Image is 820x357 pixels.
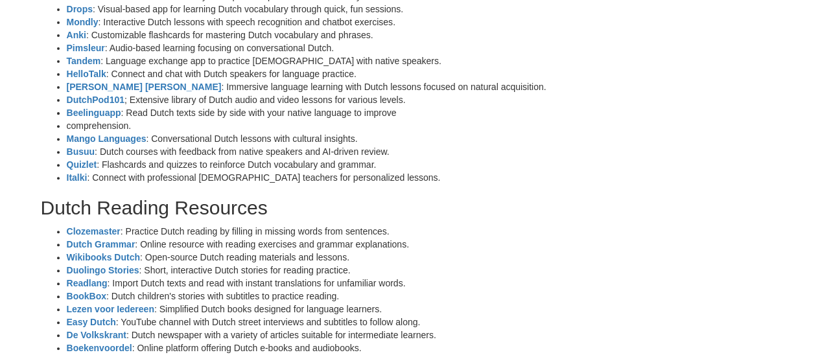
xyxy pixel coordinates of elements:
[41,197,591,218] h2: Dutch Reading Resources
[67,108,121,118] a: Beelinguapp
[67,80,591,93] li: : Immersive language learning with Dutch lessons focused on natural acquisition.
[67,133,146,144] a: Mango Languages
[67,172,88,183] a: Italki
[67,158,591,171] li: : Flashcards and quizzes to reinforce Dutch vocabulary and grammar.
[67,93,591,106] li: ; Extensive library of Dutch audio and video lessons for various levels.
[67,95,124,105] a: DutchPod101
[67,225,591,238] li: : Practice Dutch reading by filling in missing words from sentences.
[67,252,140,262] a: Wikibooks Dutch
[67,290,591,303] li: : Dutch children's stories with subtitles to practice reading.
[67,159,97,170] a: Quizlet
[67,251,591,264] li: : Open-source Dutch reading materials and lessons.
[67,3,591,16] li: : Visual-based app for learning Dutch vocabulary through quick, fun sessions.
[67,132,591,145] li: : Conversational Dutch lessons with cultural insights.
[67,119,591,132] li: comprehension.
[67,265,139,275] a: Duolingo Stories
[67,145,591,158] li: : Dutch courses with feedback from native speakers and AI-driven review.
[67,30,86,40] a: Anki
[67,328,591,341] li: : Dutch newspaper with a variety of articles suitable for intermediate learners.
[67,291,106,301] a: BookBox
[67,239,135,249] a: Dutch Grammar
[67,304,154,314] a: Lezen voor Iedereen
[67,341,591,354] li: : Online platform offering Dutch e-books and audiobooks.
[67,41,591,54] li: : Audio-based learning focusing on conversational Dutch.
[67,17,99,27] a: Mondly
[67,171,591,184] li: : Connect with professional [DEMOGRAPHIC_DATA] teachers for personalized lessons.
[67,69,106,79] a: HelloTalk
[67,146,95,157] a: Busuu
[67,278,108,288] a: Readlang
[67,4,93,14] a: Drops
[67,29,591,41] li: : Customizable flashcards for mastering Dutch vocabulary and phrases.
[67,67,591,80] li: : Connect and chat with Dutch speakers for language practice.
[67,82,222,92] a: [PERSON_NAME] [PERSON_NAME]
[67,264,591,277] li: : Short, interactive Dutch stories for reading practice.
[67,316,591,328] li: : YouTube channel with Dutch street interviews and subtitles to follow along.
[67,226,121,236] a: Clozemaster
[67,106,591,119] li: : Read Dutch texts side by side with your native language to improve
[67,330,126,340] a: De Volkskrant
[67,54,591,67] li: : Language exchange app to practice [DEMOGRAPHIC_DATA] with native speakers.
[67,56,101,66] a: Tandem
[67,277,591,290] li: : Import Dutch texts and read with instant translations for unfamiliar words.
[67,16,591,29] li: : Interactive Dutch lessons with speech recognition and chatbot exercises.
[67,43,105,53] a: Pimsleur
[67,238,591,251] li: : Online resource with reading exercises and grammar explanations.
[67,343,132,353] a: Boekenvoordel
[67,317,116,327] a: Easy Dutch
[67,303,591,316] li: : Simplified Dutch books designed for language learners.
